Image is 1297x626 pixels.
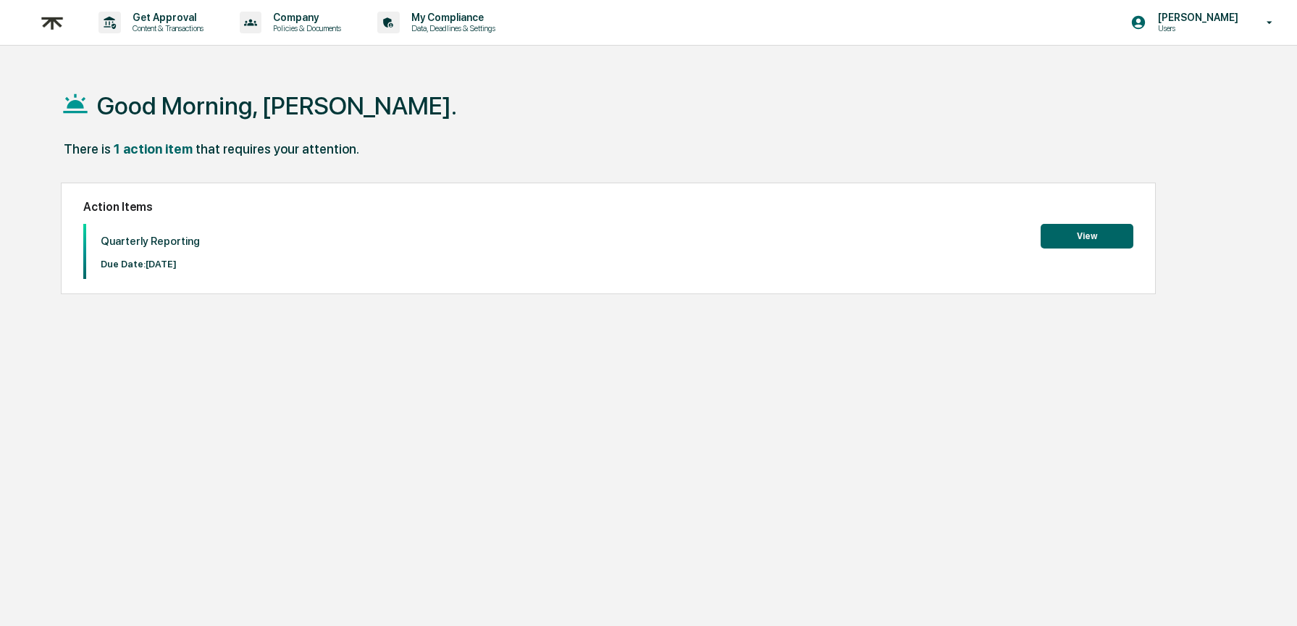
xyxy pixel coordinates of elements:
[101,259,200,270] p: Due Date: [DATE]
[121,12,211,23] p: Get Approval
[400,23,503,33] p: Data, Deadlines & Settings
[97,91,457,120] h1: Good Morning, [PERSON_NAME].
[261,12,348,23] p: Company
[1041,228,1133,242] a: View
[196,141,359,156] div: that requires your attention.
[121,23,211,33] p: Content & Transactions
[35,5,70,41] img: logo
[1041,224,1133,249] button: View
[114,141,193,156] div: 1 action item
[261,23,348,33] p: Policies & Documents
[83,200,1134,214] h2: Action Items
[101,235,200,248] p: Quarterly Reporting
[64,141,111,156] div: There is
[1146,23,1246,33] p: Users
[400,12,503,23] p: My Compliance
[1146,12,1246,23] p: [PERSON_NAME]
